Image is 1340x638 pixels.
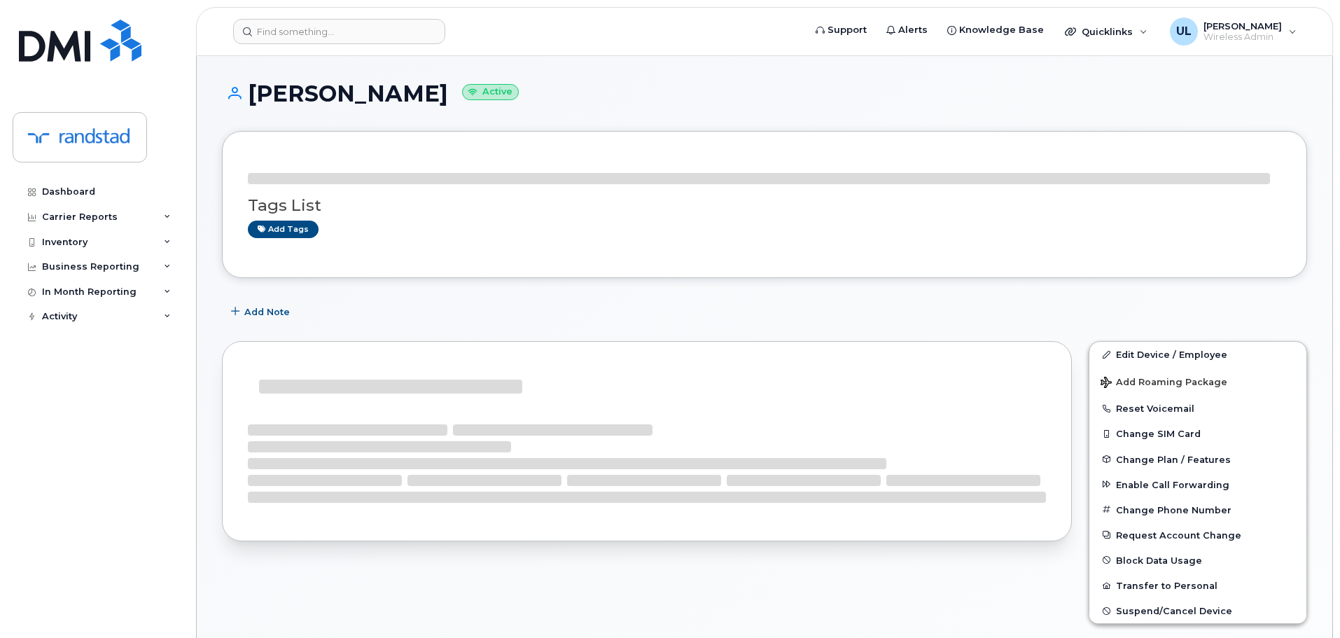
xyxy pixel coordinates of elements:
span: Suspend/Cancel Device [1116,606,1232,616]
button: Transfer to Personal [1089,573,1306,598]
button: Add Roaming Package [1089,367,1306,396]
button: Block Data Usage [1089,548,1306,573]
h1: [PERSON_NAME] [222,81,1307,106]
button: Change SIM Card [1089,421,1306,446]
button: Suspend/Cancel Device [1089,598,1306,623]
button: Change Phone Number [1089,497,1306,522]
h3: Tags List [248,197,1281,214]
button: Reset Voicemail [1089,396,1306,421]
span: Enable Call Forwarding [1116,479,1229,490]
button: Change Plan / Features [1089,447,1306,472]
button: Enable Call Forwarding [1089,472,1306,497]
span: Change Plan / Features [1116,454,1231,464]
a: Edit Device / Employee [1089,342,1306,367]
span: Add Roaming Package [1101,377,1227,390]
small: Active [462,84,519,100]
button: Add Note [222,299,302,324]
span: Add Note [244,305,290,319]
a: Add tags [248,221,319,238]
button: Request Account Change [1089,522,1306,548]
